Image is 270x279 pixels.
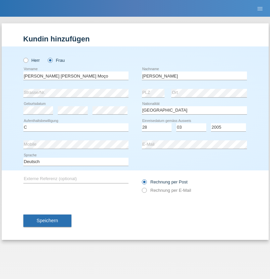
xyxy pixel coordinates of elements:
button: Speichern [23,215,71,227]
input: Rechnung per Post [142,179,146,188]
label: Frau [48,58,65,63]
a: menu [253,6,267,10]
h1: Kundin hinzufügen [23,35,247,43]
label: Herr [23,58,40,63]
span: Speichern [37,218,58,223]
label: Rechnung per Post [142,179,188,184]
label: Rechnung per E-Mail [142,188,191,193]
input: Rechnung per E-Mail [142,188,146,196]
input: Frau [48,58,52,62]
input: Herr [23,58,28,62]
i: menu [257,5,263,12]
